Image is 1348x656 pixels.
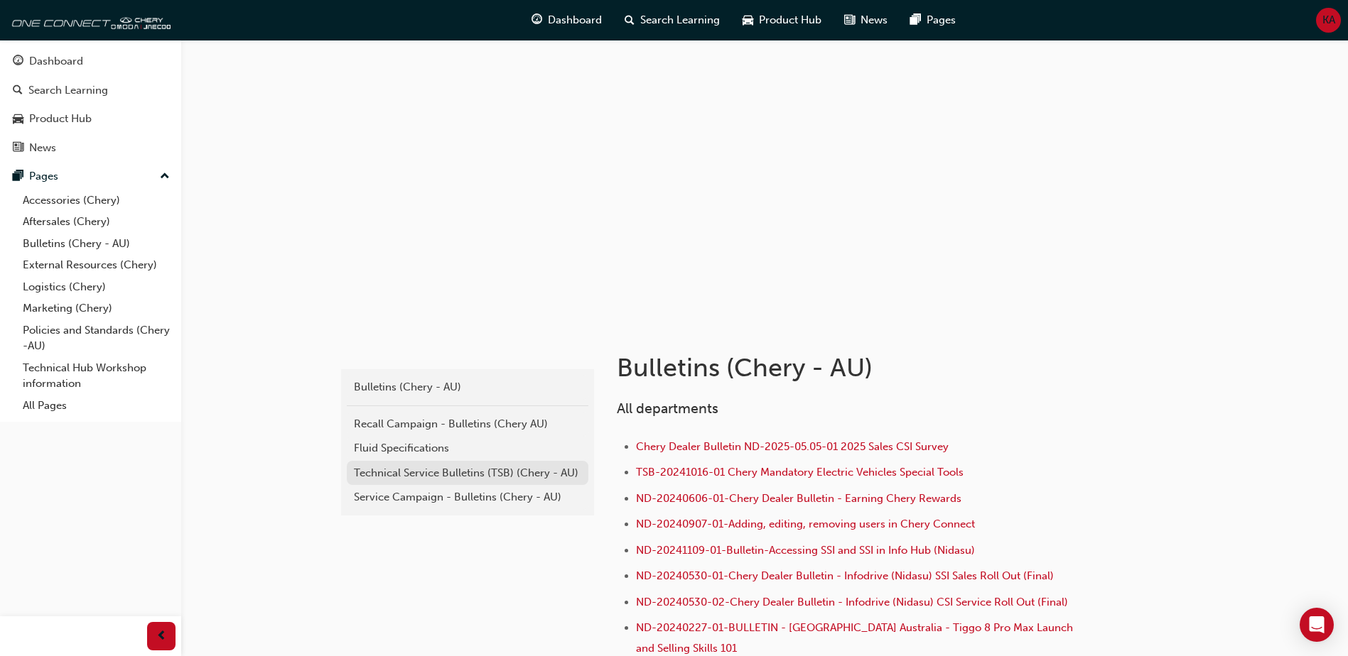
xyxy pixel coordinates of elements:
div: Bulletins (Chery - AU) [354,379,581,395]
a: ND-20240530-01-Chery Dealer Bulletin - Infodrive (Nidasu) SSI Sales Roll Out (Final) [636,569,1054,582]
a: Bulletins (Chery - AU) [347,375,588,400]
a: car-iconProduct Hub [731,6,833,35]
span: Pages [927,12,956,28]
span: Search Learning [640,12,720,28]
h1: Bulletins (Chery - AU) [617,352,1083,383]
span: KA [1322,12,1335,28]
div: Pages [29,168,58,185]
span: guage-icon [13,55,23,68]
span: search-icon [13,84,23,97]
span: search-icon [625,11,635,29]
a: Policies and Standards (Chery -AU) [17,319,176,357]
a: Aftersales (Chery) [17,211,176,233]
a: Chery Dealer Bulletin ND-2025-05.05-01 2025 Sales CSI Survey [636,440,949,453]
a: All Pages [17,395,176,417]
a: External Resources (Chery) [17,254,176,276]
a: pages-iconPages [899,6,967,35]
a: Dashboard [6,48,176,75]
button: KA [1316,8,1341,33]
div: Service Campaign - Bulletins (Chery - AU) [354,489,581,505]
button: Pages [6,163,176,190]
span: News [861,12,888,28]
a: TSB-20241016-01 Chery Mandatory Electric Vehicles Special Tools [636,466,964,479]
img: oneconnect [7,6,171,34]
a: ND-20240530-02-Chery Dealer Bulletin - Infodrive (Nidasu) CSI Service Roll Out (Final) [636,596,1068,608]
a: Product Hub [6,106,176,132]
a: News [6,135,176,161]
div: Open Intercom Messenger [1300,608,1334,642]
a: search-iconSearch Learning [613,6,731,35]
div: News [29,140,56,156]
span: up-icon [160,168,170,186]
button: DashboardSearch LearningProduct HubNews [6,45,176,163]
a: Bulletins (Chery - AU) [17,233,176,255]
a: ND-20241109-01-Bulletin-Accessing SSI and SSI in Info Hub (Nidasu) [636,544,975,557]
div: Fluid Specifications [354,440,581,457]
span: Product Hub [759,12,821,28]
a: ND-20240606-01-Chery Dealer Bulletin - Earning Chery Rewards [636,492,961,505]
a: guage-iconDashboard [520,6,613,35]
div: Recall Campaign - Bulletins (Chery AU) [354,416,581,432]
a: ND-20240227-01-BULLETIN - [GEOGRAPHIC_DATA] Australia - Tiggo 8 Pro Max Launch and Selling Skills... [636,621,1076,655]
a: Technical Service Bulletins (TSB) (Chery - AU) [347,461,588,486]
span: pages-icon [910,11,921,29]
span: news-icon [844,11,855,29]
a: news-iconNews [833,6,899,35]
span: Dashboard [548,12,602,28]
span: car-icon [743,11,753,29]
a: Recall Campaign - Bulletins (Chery AU) [347,412,588,437]
a: Search Learning [6,77,176,104]
span: prev-icon [156,628,167,645]
span: guage-icon [532,11,542,29]
div: Search Learning [28,82,108,99]
div: Product Hub [29,111,92,127]
a: Marketing (Chery) [17,297,176,319]
a: Fluid Specifications [347,436,588,461]
a: Service Campaign - Bulletins (Chery - AU) [347,485,588,510]
span: car-icon [13,113,23,126]
a: ND-20240907-01-Adding, editing, removing users in Chery Connect [636,518,975,530]
span: news-icon [13,142,23,155]
a: Technical Hub Workshop information [17,357,176,395]
a: Logistics (Chery) [17,276,176,298]
a: Accessories (Chery) [17,190,176,212]
span: All departments [617,400,718,417]
div: Dashboard [29,53,83,70]
span: pages-icon [13,170,23,183]
div: Technical Service Bulletins (TSB) (Chery - AU) [354,465,581,481]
